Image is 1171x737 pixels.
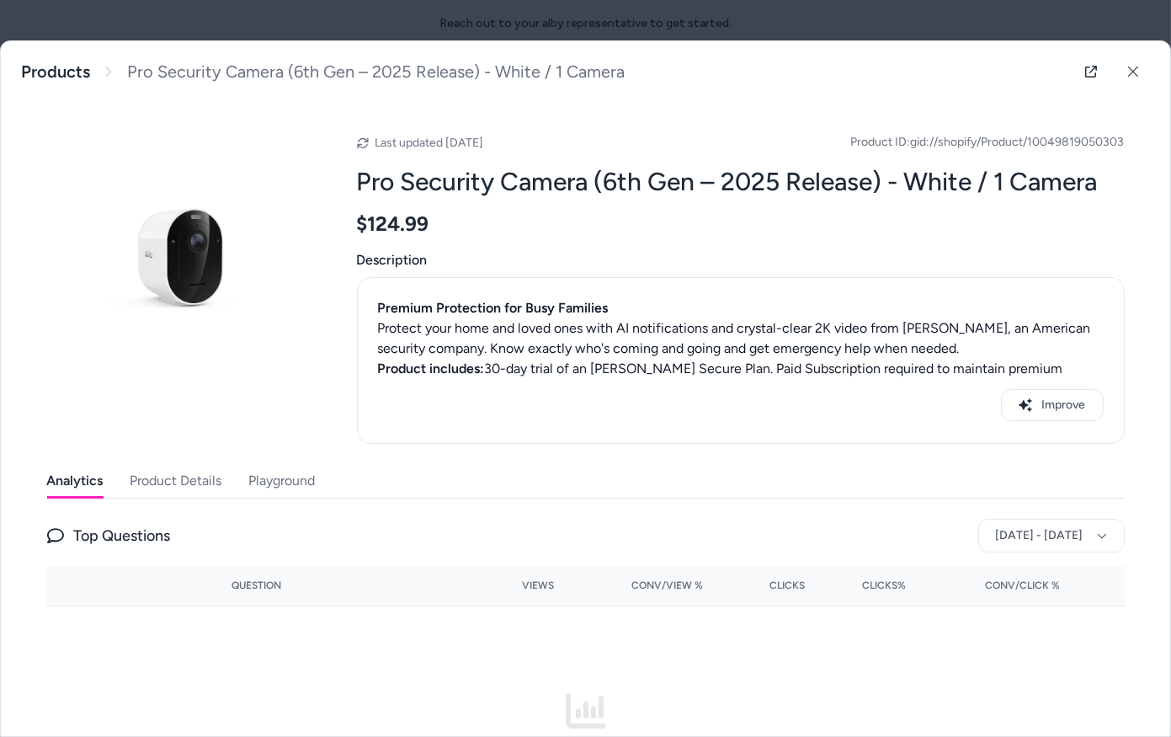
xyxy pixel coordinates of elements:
[985,579,1060,592] span: Conv/Click %
[249,464,316,498] button: Playground
[480,572,555,599] button: Views
[581,572,703,599] button: Conv/View %
[769,579,805,592] span: Clicks
[357,250,1125,270] span: Description
[74,524,171,547] span: Top Questions
[357,211,429,237] span: $124.99
[730,572,805,599] button: Clicks
[851,134,1125,151] span: Product ID: gid://shopify/Product/10049819050303
[978,519,1125,553] button: [DATE] - [DATE]
[47,464,104,498] button: Analytics
[127,61,625,83] span: Pro Security Camera (6th Gen – 2025 Release) - White / 1 Camera
[232,579,281,592] span: Question
[21,61,90,83] a: Products
[130,464,222,498] button: Product Details
[832,572,907,599] button: Clicks%
[933,572,1060,599] button: Conv/Click %
[47,122,317,392] img: pro-6-right-resized.png
[21,61,625,83] nav: breadcrumb
[375,136,484,150] span: Last updated [DATE]
[378,360,485,377] strong: Product includes:
[378,359,1104,399] div: 30-day trial of an [PERSON_NAME] Secure Plan. Paid Subscription required to maintain premium feat...
[862,579,906,592] span: Clicks%
[378,300,609,316] strong: Premium Protection for Busy Families
[1001,389,1104,421] button: Improve
[522,579,554,592] span: Views
[631,579,703,592] span: Conv/View %
[357,166,1125,198] h2: Pro Security Camera (6th Gen – 2025 Release) - White / 1 Camera
[232,572,281,599] button: Question
[378,298,1104,359] div: Protect your home and loved ones with AI notifications and crystal-clear 2K video from [PERSON_NA...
